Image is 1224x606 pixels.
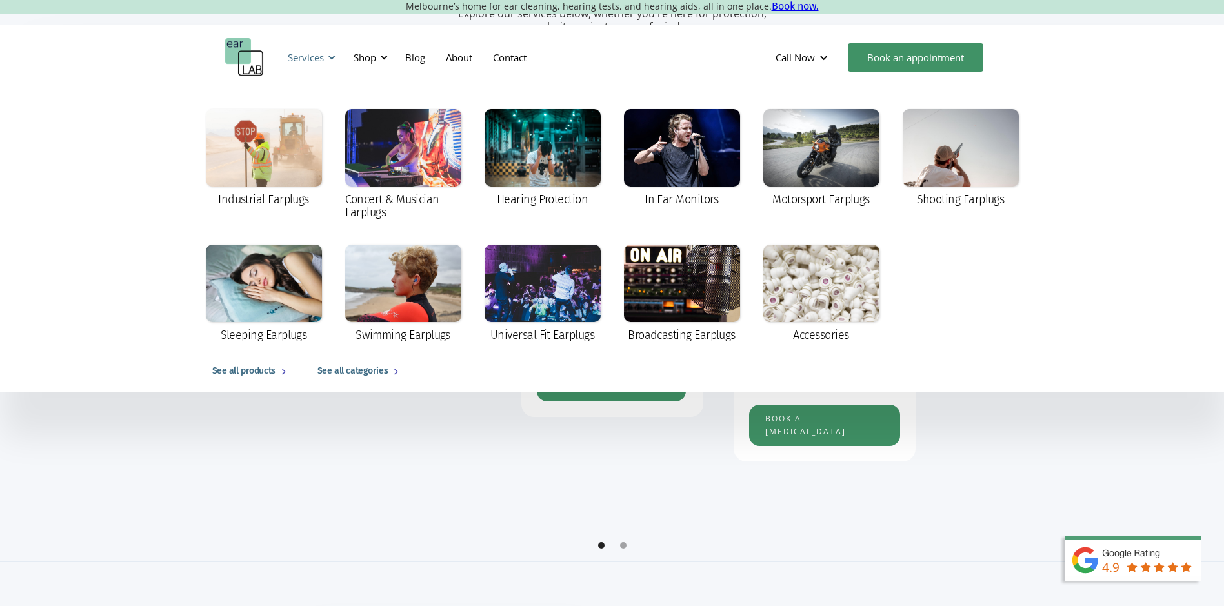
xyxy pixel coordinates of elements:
[288,51,324,64] div: Services
[896,103,1025,215] a: Shooting Earplugs
[620,542,627,549] div: Show slide 2 of 2
[749,405,900,446] a: Book a [MEDICAL_DATA]
[395,39,436,76] a: Blog
[483,39,537,76] a: Contact
[776,51,815,64] div: Call Now
[765,38,841,77] div: Call Now
[617,103,747,215] a: In Ear Monitors
[199,238,328,350] a: Sleeping Earplugs
[212,363,276,379] div: See all products
[772,193,870,206] div: Motorsport Earplugs
[617,238,747,350] a: Broadcasting Earplugs
[356,328,450,341] div: Swimming Earplugs
[199,350,305,392] a: See all products
[221,328,307,341] div: Sleeping Earplugs
[757,238,886,350] a: Accessories
[848,43,983,72] a: Book an appointment
[218,193,309,206] div: Industrial Earplugs
[354,51,376,64] div: Shop
[757,103,886,215] a: Motorsport Earplugs
[490,328,594,341] div: Universal Fit Earplugs
[305,350,417,392] a: See all categories
[225,38,264,77] a: home
[598,542,605,549] div: Show slide 1 of 2
[436,39,483,76] a: About
[793,328,848,341] div: Accessories
[346,38,392,77] div: Shop
[345,193,461,219] div: Concert & Musician Earplugs
[628,328,736,341] div: Broadcasting Earplugs
[280,38,339,77] div: Services
[645,193,719,206] div: In Ear Monitors
[497,193,588,206] div: Hearing Protection
[317,363,388,379] div: See all categories
[478,238,607,350] a: Universal Fit Earplugs
[478,103,607,215] a: Hearing Protection
[917,193,1005,206] div: Shooting Earplugs
[339,238,468,350] a: Swimming Earplugs
[339,103,468,228] a: Concert & Musician Earplugs
[199,103,328,215] a: Industrial Earplugs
